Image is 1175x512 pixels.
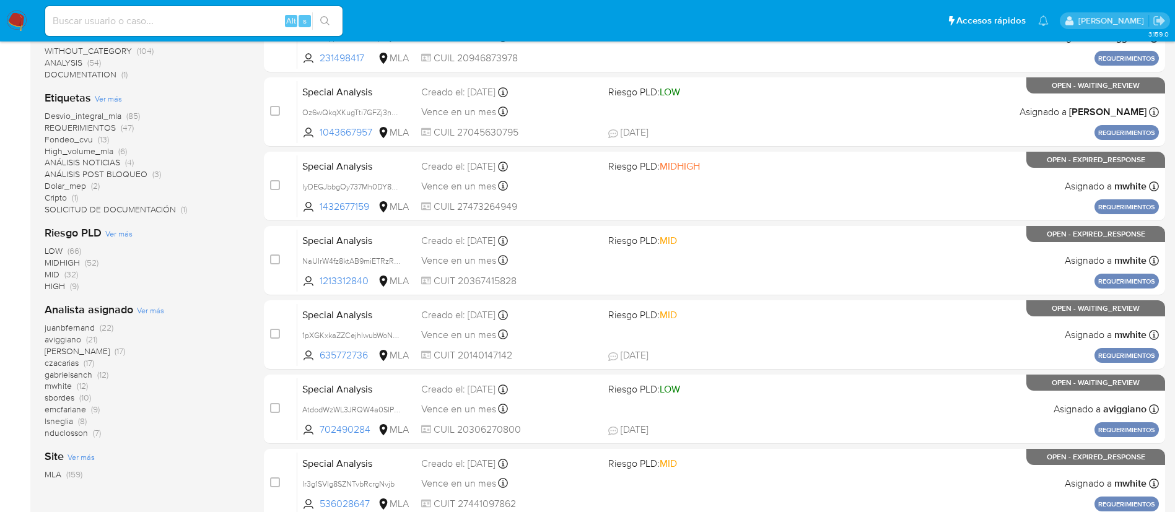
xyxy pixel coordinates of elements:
a: Notificaciones [1038,15,1049,26]
p: maria.acosta@mercadolibre.com [1078,15,1148,27]
span: 3.159.0 [1148,29,1169,39]
span: Accesos rápidos [956,14,1026,27]
span: s [303,15,307,27]
button: search-icon [312,12,338,30]
span: Alt [286,15,296,27]
input: Buscar usuario o caso... [45,13,343,29]
a: Salir [1153,14,1166,27]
